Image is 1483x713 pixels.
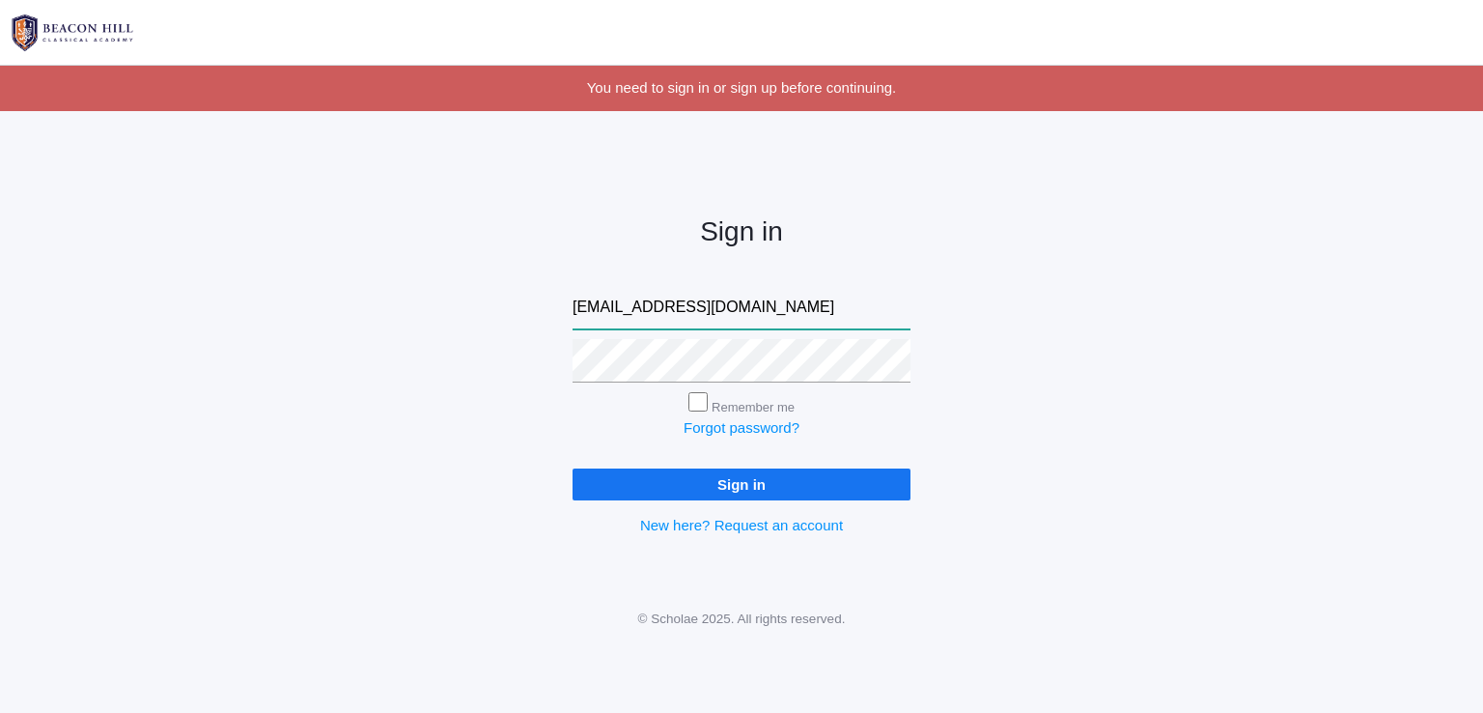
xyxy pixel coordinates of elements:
[573,286,910,329] input: Email address
[712,400,795,414] label: Remember me
[573,469,910,500] input: Sign in
[684,419,799,436] a: Forgot password?
[573,217,910,247] h2: Sign in
[640,517,843,533] a: New here? Request an account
